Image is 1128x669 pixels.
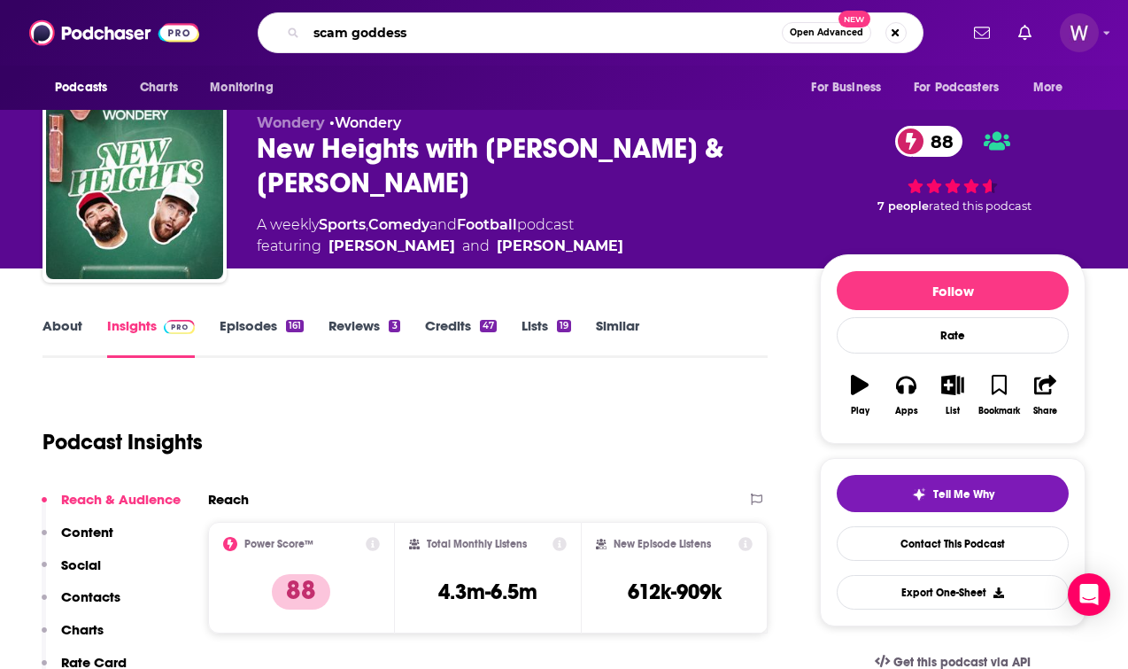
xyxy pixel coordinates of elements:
img: Podchaser - Follow, Share and Rate Podcasts [29,16,199,50]
h2: New Episode Listens [614,538,711,550]
h2: Reach [208,491,249,508]
span: New [838,11,870,27]
div: 88 7 peoplerated this podcast [820,114,1086,225]
a: 88 [895,126,962,157]
a: Contact This Podcast [837,526,1069,561]
a: Jason Kelce [328,236,455,257]
h3: 612k-909k [628,579,722,605]
a: Reviews3 [328,317,399,358]
button: Content [42,524,113,556]
div: 19 [557,320,571,332]
a: Similar [596,317,639,358]
span: Charts [140,75,178,100]
button: Contacts [42,588,120,621]
button: Social [42,556,101,589]
a: Credits47 [425,317,497,358]
div: A weekly podcast [257,214,623,257]
img: User Profile [1060,13,1099,52]
div: 47 [480,320,497,332]
button: open menu [1021,71,1086,105]
span: More [1033,75,1063,100]
p: 88 [272,574,330,610]
div: Bookmark [978,406,1020,416]
p: Reach & Audience [61,491,181,508]
button: Export One-Sheet [837,575,1069,610]
span: Podcasts [55,75,107,100]
a: Charts [128,71,189,105]
span: Monitoring [210,75,273,100]
a: Comedy [368,216,429,233]
button: Charts [42,621,104,654]
button: List [930,363,976,427]
button: Apps [883,363,929,427]
p: Content [61,524,113,541]
button: open menu [902,71,1024,105]
span: featuring [257,236,623,257]
button: open menu [197,71,296,105]
button: Play [837,363,883,427]
input: Search podcasts, credits, & more... [306,19,782,47]
a: Show notifications dropdown [967,18,997,48]
a: Wondery [335,114,401,131]
div: Rate [837,317,1069,354]
span: and [429,216,457,233]
a: About [42,317,82,358]
span: For Podcasters [914,75,999,100]
div: Share [1033,406,1057,416]
button: open menu [799,71,903,105]
button: Show profile menu [1060,13,1099,52]
button: open menu [42,71,130,105]
h3: 4.3m-6.5m [438,579,537,605]
span: and [462,236,490,257]
button: Share [1023,363,1069,427]
span: Logged in as williammwhite [1060,13,1099,52]
span: 88 [913,126,962,157]
span: • [329,114,401,131]
div: Search podcasts, credits, & more... [258,12,923,53]
h1: Podcast Insights [42,429,203,455]
img: tell me why sparkle [912,487,926,502]
a: Travis Kelce [497,236,623,257]
img: Podchaser Pro [164,320,195,334]
span: 7 people [877,199,929,213]
div: Play [851,406,869,416]
div: List [946,406,960,416]
div: 161 [286,320,304,332]
div: Open Intercom Messenger [1068,573,1110,616]
span: For Business [811,75,881,100]
span: , [366,216,368,233]
p: Contacts [61,588,120,605]
span: Wondery [257,114,325,131]
div: 3 [389,320,399,332]
p: Charts [61,621,104,638]
h2: Total Monthly Listens [427,538,527,550]
a: Episodes161 [220,317,304,358]
a: Football [457,216,517,233]
button: Bookmark [976,363,1022,427]
a: Sports [319,216,366,233]
span: Open Advanced [790,28,863,37]
div: Apps [895,406,918,416]
button: tell me why sparkleTell Me Why [837,475,1069,512]
button: Reach & Audience [42,491,181,524]
button: Follow [837,271,1069,310]
h2: Power Score™ [244,538,313,550]
img: New Heights with Jason & Travis Kelce [46,102,223,279]
span: rated this podcast [929,199,1031,213]
a: Lists19 [522,317,571,358]
p: Social [61,556,101,573]
span: Tell Me Why [933,487,994,502]
button: Open AdvancedNew [782,22,871,43]
a: InsightsPodchaser Pro [107,317,195,358]
a: Show notifications dropdown [1011,18,1039,48]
